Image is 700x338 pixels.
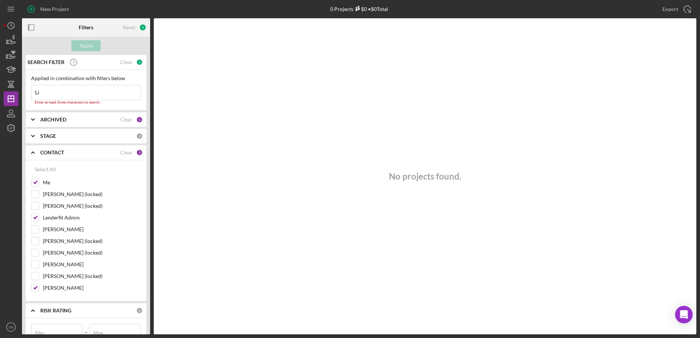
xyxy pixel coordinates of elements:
[136,59,143,65] div: 1
[136,133,143,139] div: 0
[43,249,141,256] label: [PERSON_NAME] (locked)
[40,117,66,123] b: ARCHIVED
[35,162,56,177] div: Select All
[79,40,93,51] div: Apply
[43,214,141,221] label: Lenderfit Admin
[27,59,64,65] b: SEARCH FILTER
[40,133,56,139] b: STAGE
[40,2,69,16] div: New Project
[43,273,141,280] label: [PERSON_NAME] (locked)
[120,59,133,65] div: Clear
[4,320,18,334] button: SN
[79,25,93,30] b: Filters
[136,307,143,314] div: 0
[31,100,141,105] div: Enter at least three characters to search.
[136,149,143,156] div: 3
[43,226,141,233] label: [PERSON_NAME]
[353,6,367,12] div: $0
[43,191,141,198] label: [PERSON_NAME] (locked)
[120,117,133,123] div: Clear
[8,325,13,329] text: SN
[35,330,44,336] label: Min
[22,2,76,16] button: New Project
[31,162,60,177] button: Select All
[136,116,143,123] div: 1
[43,284,141,292] label: [PERSON_NAME]
[139,24,146,31] div: 5
[43,179,141,186] label: Me
[93,330,103,336] label: Max
[43,202,141,210] label: [PERSON_NAME] (locked)
[120,150,133,155] div: Clear
[655,2,696,16] button: Export
[71,40,101,51] button: Apply
[675,306,693,323] div: Open Intercom Messenger
[123,25,135,30] div: Reset
[40,308,71,313] b: RISK RATING
[662,2,678,16] div: Export
[330,6,388,12] div: 0 Projects • $0 Total
[43,261,141,268] label: [PERSON_NAME]
[31,75,141,81] div: Applied in combination with filters below
[40,150,64,155] b: CONTACT
[389,171,461,181] h3: No projects found.
[43,237,141,245] label: [PERSON_NAME] (locked)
